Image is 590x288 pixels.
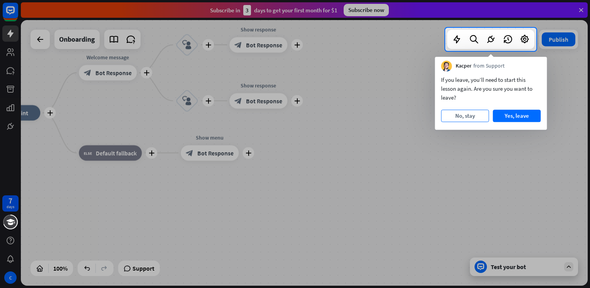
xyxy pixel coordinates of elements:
div: If you leave, you’ll need to start this lesson again. Are you sure you want to leave? [441,75,541,102]
button: Yes, leave [493,110,541,122]
span: Kacper [456,62,471,70]
button: No, stay [441,110,489,122]
button: Open LiveChat chat widget [6,3,29,26]
span: from Support [473,62,505,70]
